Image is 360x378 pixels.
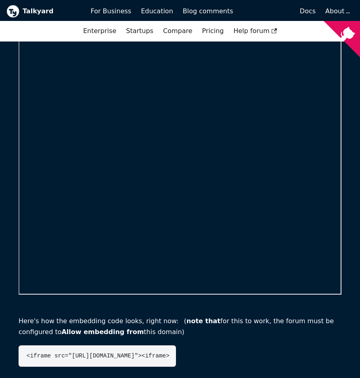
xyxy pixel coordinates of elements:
img: Talkyard logo [6,5,19,18]
p: Here's how the embedding code looks, right now: ( for this to work, the forum must be configured ... [19,316,341,337]
span: Education [141,7,173,15]
a: Talkyard logoTalkyard [6,5,80,18]
iframe: Oops iframe didn't want to load [19,12,341,295]
a: Docs [238,4,321,18]
span: Docs [300,7,316,15]
a: For Business [86,4,136,18]
b: note that [186,317,220,325]
b: Talkyard [23,6,80,17]
a: Help forum [228,24,282,38]
a: Blog comments [178,4,238,18]
span: Blog comments [183,7,233,15]
a: Startups [121,24,158,38]
a: About [325,7,349,15]
a: Education [136,4,178,18]
code: <iframe src="[URL][DOMAIN_NAME]"><iframe> [27,353,170,359]
a: Compare [163,27,193,35]
b: Allow embedding from [61,328,144,336]
span: Help forum [233,27,277,35]
a: Enterprise [78,24,121,38]
a: Pricing [197,24,229,38]
span: For Business [91,7,132,15]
